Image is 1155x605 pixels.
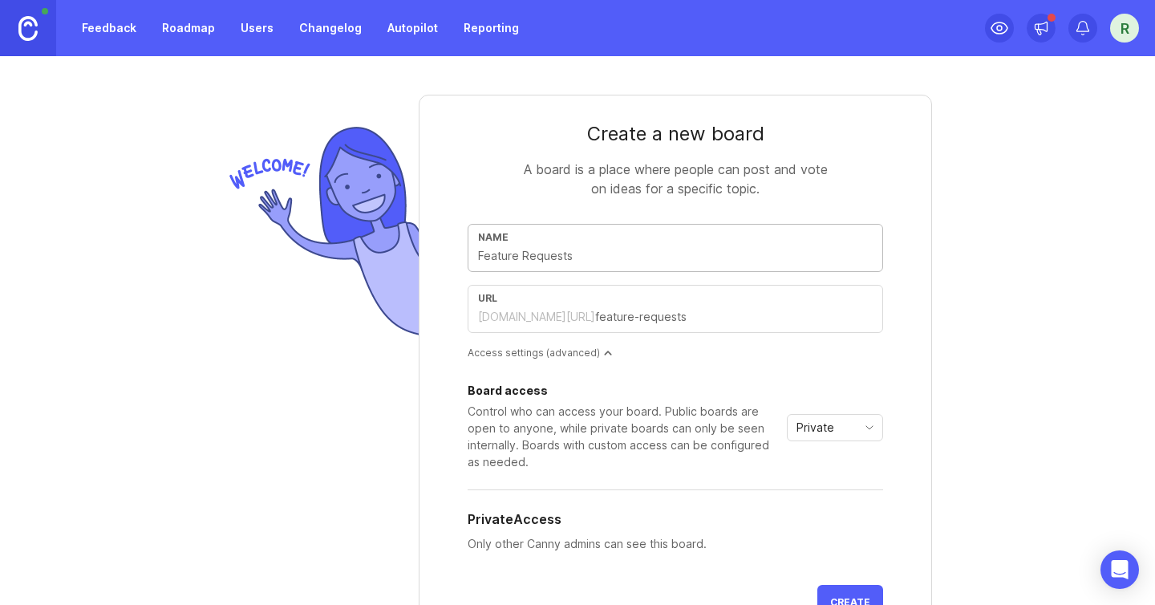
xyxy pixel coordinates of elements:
[290,14,371,43] a: Changelog
[468,385,780,396] div: Board access
[787,414,883,441] div: toggle menu
[468,403,780,470] div: Control who can access your board. Public boards are open to anyone, while private boards can onl...
[454,14,529,43] a: Reporting
[478,309,595,325] div: [DOMAIN_NAME][URL]
[1100,550,1139,589] div: Open Intercom Messenger
[468,121,883,147] div: Create a new board
[223,120,419,343] img: welcome-img-178bf9fb836d0a1529256ffe415d7085.png
[152,14,225,43] a: Roadmap
[595,308,873,326] input: feature-requests
[1110,14,1139,43] button: R
[18,16,38,41] img: Canny Home
[378,14,448,43] a: Autopilot
[468,510,561,529] h5: Private Access
[72,14,146,43] a: Feedback
[796,419,834,436] span: Private
[515,160,836,198] div: A board is a place where people can post and vote on ideas for a specific topic.
[468,535,883,553] p: Only other Canny admins can see this board.
[478,292,873,304] div: url
[231,14,283,43] a: Users
[478,231,873,243] div: Name
[478,247,873,265] input: Feature Requests
[468,346,883,359] div: Access settings (advanced)
[857,421,882,434] svg: toggle icon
